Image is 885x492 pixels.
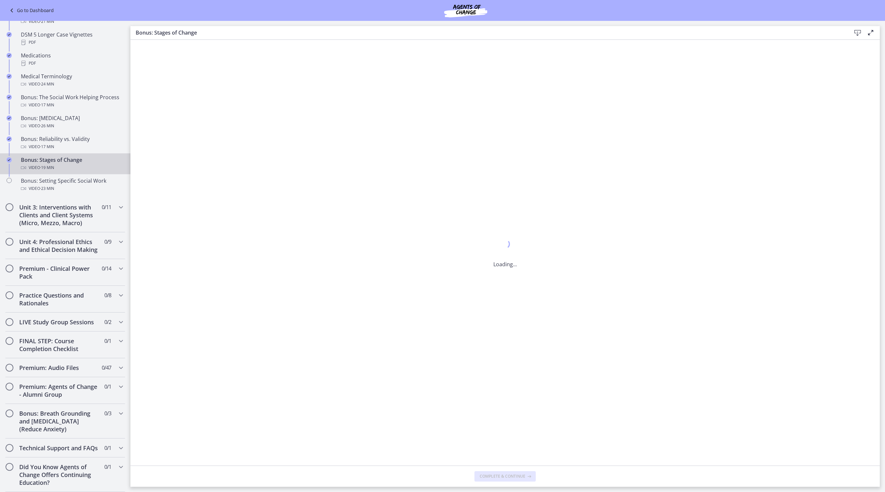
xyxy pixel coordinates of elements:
div: Bonus: Stages of Change [21,156,123,172]
i: Completed [7,157,12,162]
div: Video [21,80,123,88]
div: Video [21,164,123,172]
img: Agents of Change [427,3,505,18]
div: Bonus: Setting Specific Social Work [21,177,123,192]
span: 0 / 3 [104,409,111,417]
h2: FINAL STEP: Course Completion Checklist [19,337,99,353]
div: Bonus: [MEDICAL_DATA] [21,114,123,130]
span: · 21 min [40,18,54,25]
div: Medical Terminology [21,72,123,88]
div: Video [21,18,123,25]
h2: LIVE Study Group Sessions [19,318,99,326]
div: 1 [493,238,517,253]
div: Video [21,143,123,151]
span: 0 / 1 [104,337,111,345]
span: 0 / 8 [104,291,111,299]
span: · 19 min [40,164,54,172]
span: Complete & continue [480,474,525,479]
i: Completed [7,32,12,37]
div: Video [21,122,123,130]
i: Completed [7,53,12,58]
h3: Bonus: Stages of Change [136,29,841,37]
i: Completed [7,95,12,100]
i: Completed [7,136,12,142]
h2: Premium: Agents of Change - Alumni Group [19,383,99,398]
h2: Premium - Clinical Power Pack [19,265,99,280]
div: Bonus: Reliability vs. Validity [21,135,123,151]
span: · 26 min [40,122,54,130]
span: 0 / 1 [104,383,111,391]
span: 0 / 14 [102,265,111,272]
i: Completed [7,74,12,79]
div: Bonus: The Social Work Helping Process [21,93,123,109]
div: Medications [21,52,123,67]
span: · 17 min [40,143,54,151]
h2: Unit 4: Professional Ethics and Ethical Decision Making [19,238,99,254]
span: · 24 min [40,80,54,88]
h2: Did You Know Agents of Change Offers Continuing Education? [19,463,99,486]
span: 0 / 1 [104,444,111,452]
div: Video [21,101,123,109]
div: DSM 5 Longer Case Vignettes [21,31,123,46]
div: PDF [21,38,123,46]
i: Completed [7,115,12,121]
button: Complete & continue [474,471,536,482]
span: 0 / 9 [104,238,111,246]
span: 0 / 11 [102,203,111,211]
h2: Unit 3: Interventions with Clients and Client Systems (Micro, Mezzo, Macro) [19,203,99,227]
h2: Practice Questions and Rationales [19,291,99,307]
span: · 23 min [40,185,54,192]
span: 0 / 1 [104,463,111,471]
div: Video [21,185,123,192]
h2: Bonus: Breath Grounding and [MEDICAL_DATA] (Reduce Anxiety) [19,409,99,433]
h2: Technical Support and FAQs [19,444,99,452]
div: PDF [21,59,123,67]
a: Go to Dashboard [8,7,54,14]
span: 0 / 2 [104,318,111,326]
span: 0 / 47 [102,364,111,372]
h2: Premium: Audio Files [19,364,99,372]
span: · 17 min [40,101,54,109]
p: Loading... [493,260,517,268]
